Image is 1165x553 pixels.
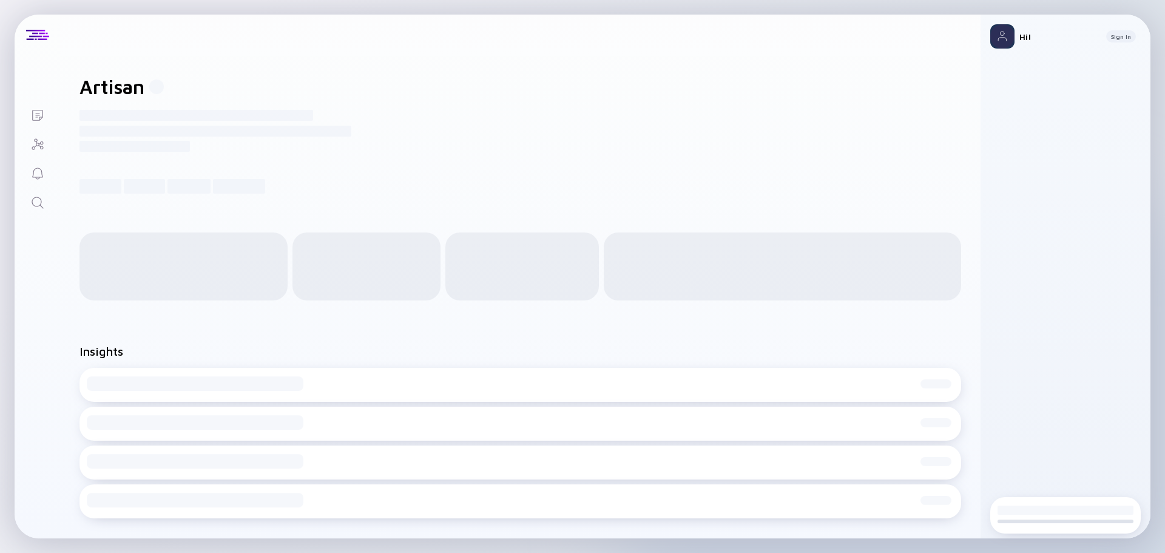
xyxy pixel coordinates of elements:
[1019,32,1096,42] div: Hi!
[15,187,60,216] a: Search
[1106,30,1136,42] button: Sign In
[79,75,144,98] h1: Artisan
[15,129,60,158] a: Investor Map
[79,344,123,358] h2: Insights
[15,158,60,187] a: Reminders
[15,100,60,129] a: Lists
[990,24,1015,49] img: Profile Picture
